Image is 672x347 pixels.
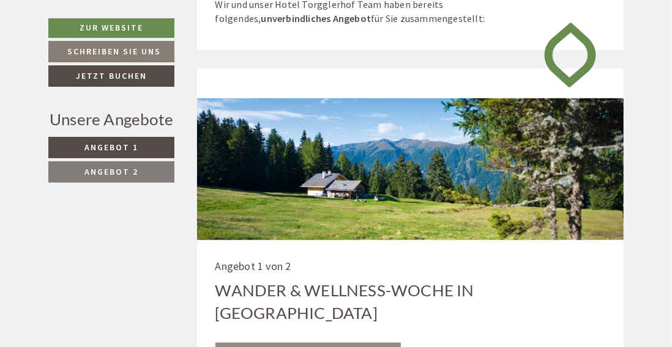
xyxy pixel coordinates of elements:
[19,60,194,68] small: 14:53
[48,65,174,87] a: Jetzt buchen
[168,10,222,31] div: Montag
[317,322,390,343] button: Senden
[10,34,200,71] div: Guten Tag, wie können wir Ihnen helfen?
[48,18,174,38] a: Zur Website
[48,41,174,62] a: Schreiben Sie uns
[215,279,606,324] div: Wander & Wellness-Woche in [GEOGRAPHIC_DATA]
[215,259,291,273] span: Angebot 1 von 2
[48,108,174,131] div: Unsere Angebote
[19,36,194,46] div: [GEOGRAPHIC_DATA]
[84,142,138,153] span: Angebot 1
[84,166,138,177] span: Angebot 2
[535,12,605,98] img: image
[261,12,371,24] strong: unverbindliches Angebot
[197,98,624,241] img: wander-wellness-woche-in-suedtirol-De6-cwm-5915p.jpg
